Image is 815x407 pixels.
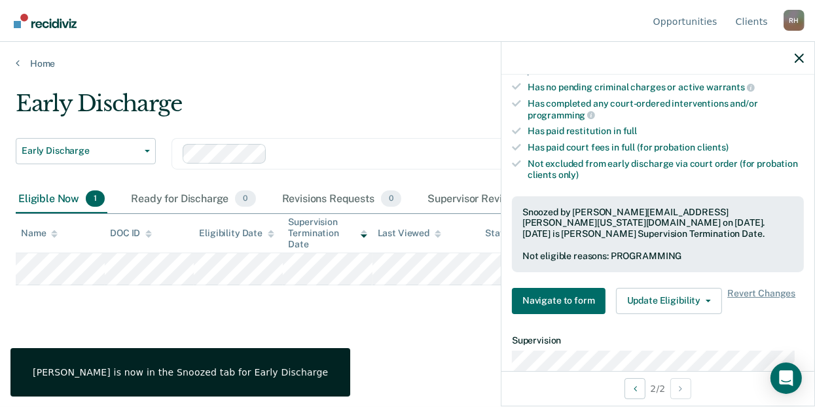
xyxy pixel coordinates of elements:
[706,82,755,92] span: warrants
[501,371,814,406] div: 2 / 2
[625,378,645,399] button: Previous Opportunity
[199,228,274,239] div: Eligibility Date
[512,288,611,314] a: Navigate to form link
[770,363,802,394] div: Open Intercom Messenger
[528,110,595,120] span: programming
[623,126,637,136] span: full
[522,251,793,262] div: Not eligible reasons: PROGRAMMING
[522,207,793,239] div: Snoozed by [PERSON_NAME][EMAIL_ADDRESS][PERSON_NAME][US_STATE][DOMAIN_NAME] on [DATE]. [DATE] is ...
[14,14,77,28] img: Recidiviz
[235,190,255,207] span: 0
[378,228,441,239] div: Last Viewed
[33,366,328,378] div: [PERSON_NAME] is now in the Snoozed tab for Early Discharge
[288,217,367,249] div: Supervision Termination Date
[784,10,805,31] div: R H
[528,81,804,93] div: Has no pending criminal charges or active
[616,288,722,314] button: Update Eligibility
[512,288,606,314] button: Navigate to form
[381,190,401,207] span: 0
[670,378,691,399] button: Next Opportunity
[528,158,804,181] div: Not excluded from early discharge via court order (for probation clients
[485,228,513,239] div: Status
[528,142,804,153] div: Has paid court fees in full (for probation
[697,142,729,152] span: clients)
[425,185,546,214] div: Supervisor Review
[16,90,750,128] div: Early Discharge
[16,185,107,214] div: Eligible Now
[558,169,579,180] span: only)
[512,335,804,346] dt: Supervision
[280,185,404,214] div: Revisions Requests
[784,10,805,31] button: Profile dropdown button
[22,145,139,156] span: Early Discharge
[86,190,105,207] span: 1
[110,228,152,239] div: DOC ID
[128,185,258,214] div: Ready for Discharge
[727,288,795,314] span: Revert Changes
[16,58,799,69] a: Home
[528,98,804,120] div: Has completed any court-ordered interventions and/or
[528,126,804,137] div: Has paid restitution in
[21,228,58,239] div: Name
